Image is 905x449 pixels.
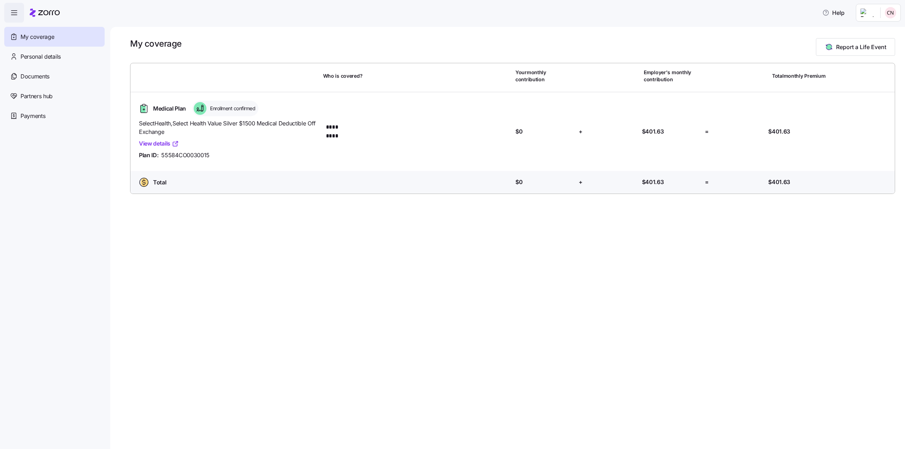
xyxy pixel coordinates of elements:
[21,52,61,61] span: Personal details
[21,72,49,81] span: Documents
[21,33,54,41] span: My coverage
[705,127,709,136] span: =
[21,112,45,120] span: Payments
[515,127,522,136] span: $0
[139,119,317,137] span: SelectHealth , Select Health Value Silver $1500 Medical Deductible Off Exchange
[642,127,664,136] span: $401.63
[4,66,105,86] a: Documents
[4,47,105,66] a: Personal details
[21,92,53,101] span: Partners hub
[816,38,895,56] button: Report a Life Event
[644,69,702,83] span: Employer's monthly contribution
[817,6,850,20] button: Help
[705,178,709,187] span: =
[768,178,790,187] span: $401.63
[153,178,166,187] span: Total
[579,178,583,187] span: +
[579,127,583,136] span: +
[515,69,574,83] span: Your monthly contribution
[822,8,845,17] span: Help
[4,106,105,126] a: Payments
[642,178,664,187] span: $401.63
[836,43,886,51] span: Report a Life Event
[772,72,825,79] span: Total monthly Premium
[139,151,158,160] span: Plan ID:
[208,105,255,112] span: Enrollment confirmed
[130,38,182,49] h1: My coverage
[768,127,790,136] span: $401.63
[4,27,105,47] a: My coverage
[153,104,186,113] span: Medical Plan
[139,139,179,148] a: View details
[161,151,210,160] span: 55584CO0030015
[323,72,363,79] span: Who is covered?
[515,178,522,187] span: $0
[860,8,875,17] img: Employer logo
[885,7,896,18] img: 9798aebf3dd2c83447ec9ff60e76cbd9
[4,86,105,106] a: Partners hub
